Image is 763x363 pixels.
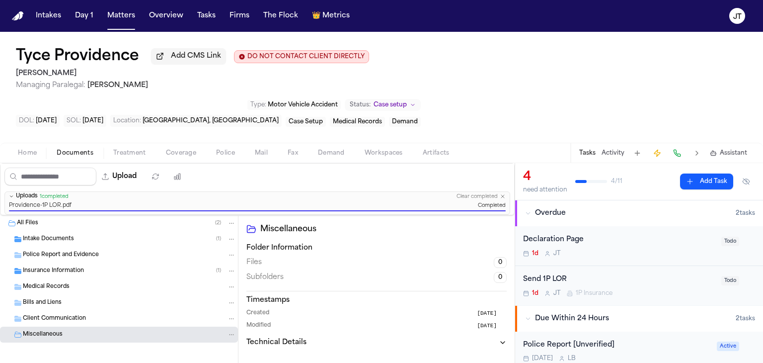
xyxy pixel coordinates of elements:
[535,314,609,324] span: Due Within 24 Hours
[4,168,96,185] input: Search files
[16,48,139,66] h1: Tyce Providence
[579,149,596,157] button: Tasks
[113,118,141,124] span: Location :
[345,99,421,111] button: Change status from Case setup
[318,149,345,157] span: Demand
[32,7,65,25] button: Intakes
[736,315,755,323] span: 2 task s
[151,48,226,64] button: Add CMS Link
[234,50,369,63] button: Edit client contact restriction
[103,7,139,25] a: Matters
[535,208,566,218] span: Overdue
[650,146,664,160] button: Create Immediate Task
[216,268,221,273] span: ( 1 )
[523,169,567,185] div: 4
[568,355,576,363] span: L B
[216,236,221,242] span: ( 1 )
[286,117,326,127] button: Edit service: Case Setup
[64,115,106,127] button: Edit SOL: 2027-09-17
[71,7,97,25] button: Day 1
[171,51,221,61] span: Add CMS Link
[477,309,507,318] button: [DATE]
[246,243,507,253] h3: Folder Information
[110,115,282,127] button: Edit Location: San Diego, CA
[5,192,510,201] button: Uploads1completedClear completed
[532,250,538,258] span: 1d
[260,223,507,235] h2: Miscellaneous
[247,100,341,110] button: Edit Type: Motor Vehicle Accident
[523,340,711,351] div: Police Report [Unverified]
[389,117,421,127] button: Edit service: Demand
[322,11,350,21] span: Metrics
[478,202,506,210] span: Completed
[365,149,403,157] span: Workspaces
[23,235,74,244] span: Intake Documents
[680,174,733,189] button: Add Task
[457,193,498,200] button: Clear completed
[247,53,365,61] span: DO NOT CONTACT CLIENT DIRECTLY
[494,272,507,283] span: 0
[193,7,220,25] a: Tasks
[255,149,268,157] span: Mail
[721,237,739,246] span: Todo
[523,234,715,246] div: Declaration Page
[350,101,371,109] span: Status:
[733,13,742,20] text: JT
[19,118,34,124] span: DOL :
[611,178,622,185] span: 4 / 11
[67,118,81,124] span: SOL :
[720,149,747,157] span: Assistant
[23,331,63,339] span: Miscellaneous
[477,322,507,330] button: [DATE]
[553,250,561,258] span: J T
[226,7,253,25] button: Firms
[532,355,553,363] span: [DATE]
[23,315,86,323] span: Client Communication
[288,149,298,157] span: Fax
[18,149,37,157] span: Home
[553,289,561,297] span: J T
[477,309,497,318] span: [DATE]
[12,11,24,21] a: Home
[16,82,85,89] span: Managing Paralegal:
[523,186,567,194] div: need attention
[57,149,93,157] span: Documents
[330,117,385,127] button: Edit service: Medical Records
[96,168,143,185] button: Upload
[392,119,418,125] span: Demand
[308,7,354,25] button: crownMetrics
[515,306,763,332] button: Due Within 24 Hours2tasks
[423,149,450,157] span: Artifacts
[710,149,747,157] button: Assistant
[113,149,146,157] span: Treatment
[477,322,497,330] span: [DATE]
[9,202,72,210] span: Providence-1P LOR.pdf
[145,7,187,25] button: Overview
[23,251,99,260] span: Police Report and Evidence
[246,272,284,282] span: Subfolders
[246,309,269,318] span: Created
[736,209,755,217] span: 2 task s
[268,102,338,108] span: Motor Vehicle Accident
[259,7,302,25] a: The Flock
[23,299,62,307] span: Bills and Liens
[250,102,266,108] span: Type :
[36,118,57,124] span: [DATE]
[87,82,148,89] span: [PERSON_NAME]
[374,101,407,109] span: Case setup
[82,118,103,124] span: [DATE]
[246,322,271,330] span: Modified
[166,149,196,157] span: Coverage
[246,295,507,305] h3: Timestamps
[721,276,739,285] span: Todo
[17,219,38,228] span: All Files
[289,119,323,125] span: Case Setup
[630,146,644,160] button: Add Task
[523,274,715,285] div: Send 1P LOR
[312,11,320,21] span: crown
[670,146,684,160] button: Make a Call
